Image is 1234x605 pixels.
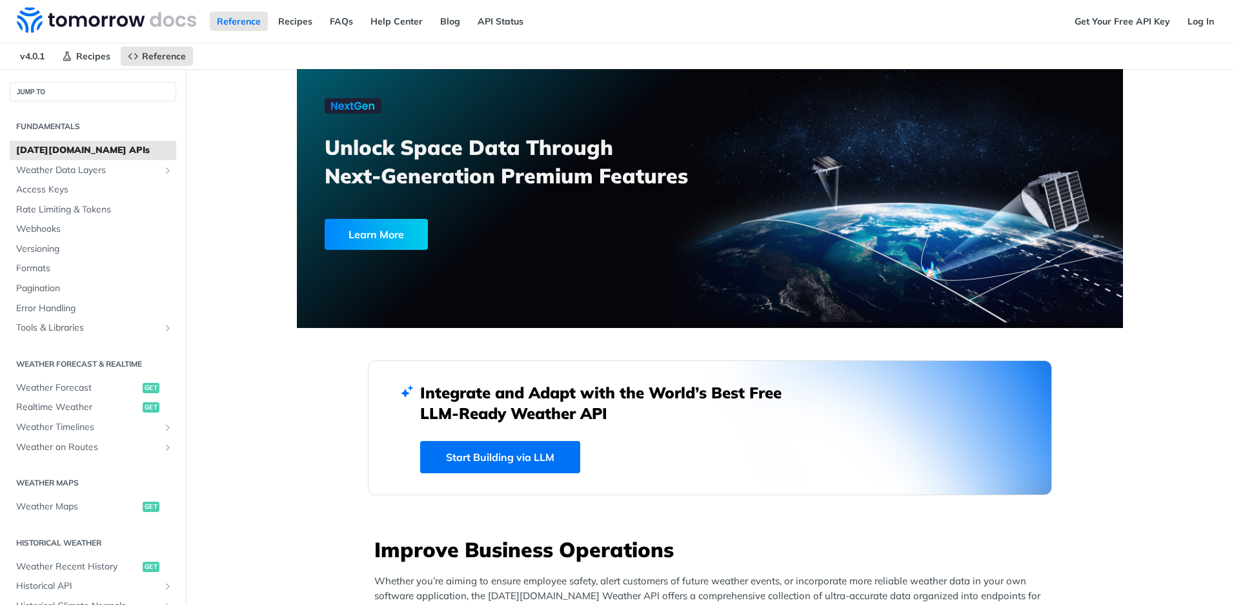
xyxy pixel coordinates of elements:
span: Tools & Libraries [16,322,159,334]
h2: Historical Weather [10,537,176,549]
button: Show subpages for Historical API [163,581,173,591]
a: Start Building via LLM [420,441,580,473]
a: Weather on RoutesShow subpages for Weather on Routes [10,438,176,457]
span: Rate Limiting & Tokens [16,203,173,216]
button: Show subpages for Weather Timelines [163,422,173,433]
a: Weather Mapsget [10,497,176,517]
span: [DATE][DOMAIN_NAME] APIs [16,144,173,157]
span: Versioning [16,243,173,256]
span: Weather Forecast [16,382,139,395]
a: Reference [210,12,268,31]
a: Weather Data LayersShow subpages for Weather Data Layers [10,161,176,180]
a: Recipes [55,46,117,66]
span: v4.0.1 [13,46,52,66]
span: get [143,383,159,393]
h2: Weather Forecast & realtime [10,358,176,370]
span: Reference [142,50,186,62]
a: Error Handling [10,299,176,318]
h2: Integrate and Adapt with the World’s Best Free LLM-Ready Weather API [420,382,801,424]
a: Help Center [363,12,430,31]
a: Get Your Free API Key [1067,12,1177,31]
a: Recipes [271,12,319,31]
a: Historical APIShow subpages for Historical API [10,577,176,596]
span: Weather Data Layers [16,164,159,177]
h2: Fundamentals [10,121,176,132]
span: Webhooks [16,223,173,236]
button: Show subpages for Tools & Libraries [163,323,173,333]
span: get [143,562,159,572]
a: Pagination [10,279,176,298]
h3: Improve Business Operations [374,535,1052,564]
span: Historical API [16,580,159,593]
a: Tools & LibrariesShow subpages for Tools & Libraries [10,318,176,338]
a: Realtime Weatherget [10,398,176,417]
span: get [143,502,159,512]
a: Log In [1180,12,1221,31]
a: Blog [433,12,467,31]
a: Weather Forecastget [10,378,176,398]
span: Pagination [16,282,173,295]
span: Weather Maps [16,500,139,513]
span: Weather on Routes [16,441,159,454]
img: NextGen [325,98,381,114]
span: Error Handling [16,302,173,315]
a: Weather TimelinesShow subpages for Weather Timelines [10,418,176,437]
a: [DATE][DOMAIN_NAME] APIs [10,141,176,160]
a: FAQs [323,12,360,31]
span: Access Keys [16,183,173,196]
a: Access Keys [10,180,176,200]
a: Formats [10,259,176,278]
a: Learn More [325,219,644,250]
h2: Weather Maps [10,477,176,489]
button: Show subpages for Weather Data Layers [163,165,173,176]
span: Weather Recent History [16,560,139,573]
a: Webhooks [10,220,176,239]
span: Realtime Weather [16,401,139,414]
a: Versioning [10,240,176,259]
a: API Status [470,12,531,31]
a: Reference [121,46,193,66]
div: Learn More [325,219,428,250]
h3: Unlock Space Data Through Next-Generation Premium Features [325,133,724,190]
img: Tomorrow.io Weather API Docs [17,7,196,33]
span: Weather Timelines [16,421,159,434]
span: Recipes [76,50,110,62]
button: Show subpages for Weather on Routes [163,442,173,453]
button: JUMP TO [10,82,176,101]
span: Formats [16,262,173,275]
a: Weather Recent Historyget [10,557,176,577]
a: Rate Limiting & Tokens [10,200,176,220]
span: get [143,402,159,413]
